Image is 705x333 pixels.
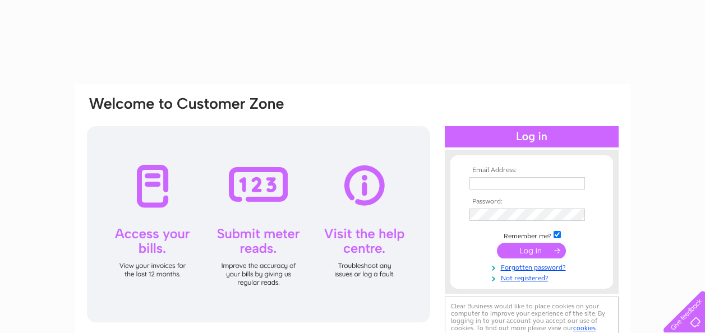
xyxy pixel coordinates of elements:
[469,272,597,283] a: Not registered?
[469,261,597,272] a: Forgotten password?
[497,243,566,258] input: Submit
[467,229,597,240] td: Remember me?
[467,166,597,174] th: Email Address:
[467,198,597,206] th: Password:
